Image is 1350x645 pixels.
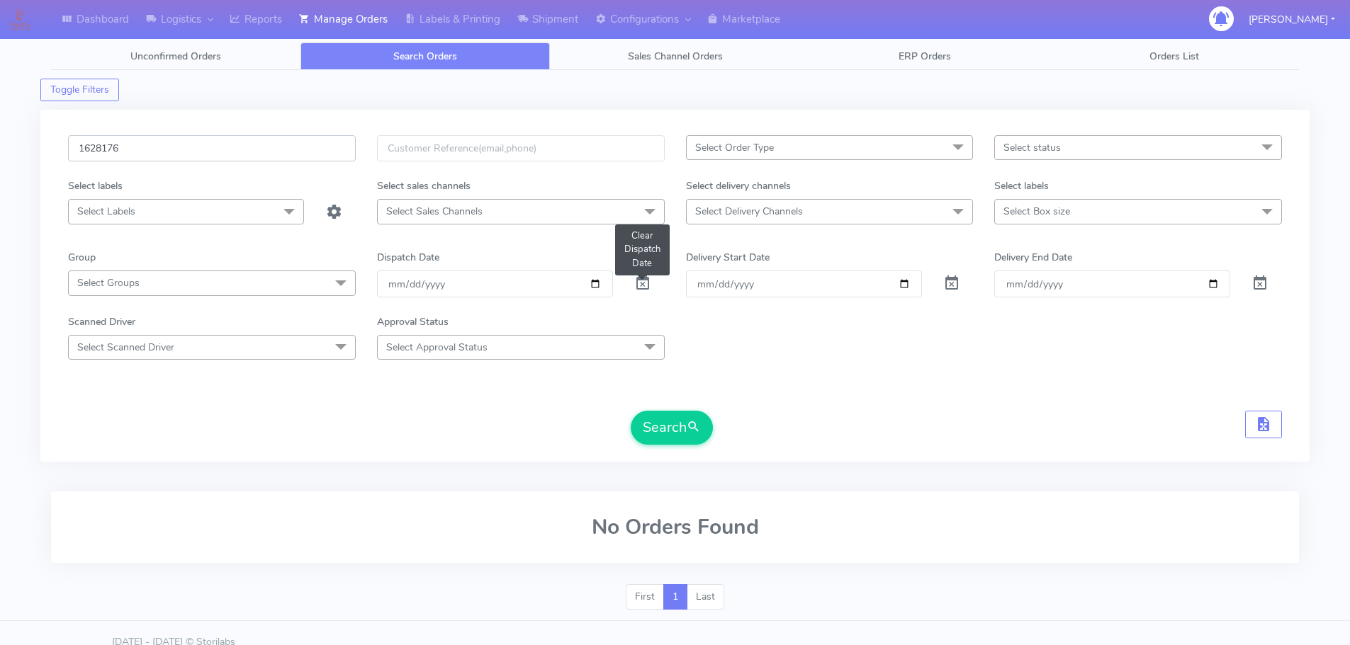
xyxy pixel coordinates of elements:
span: Select Order Type [695,141,774,154]
button: [PERSON_NAME] [1238,5,1346,34]
label: Select labels [994,178,1049,193]
label: Select delivery channels [686,178,791,193]
input: Customer Reference(email,phone) [377,135,665,161]
span: Select Sales Channels [386,205,483,218]
a: 1 [663,584,687,610]
label: Approval Status [377,314,449,329]
label: Delivery End Date [994,250,1072,265]
label: Select sales channels [377,178,471,193]
span: Unconfirmed Orders [130,50,221,63]
span: Select Labels [77,205,135,218]
label: Select labels [68,178,123,193]
span: Search Orders [393,50,457,63]
label: Scanned Driver [68,314,135,329]
span: Select Box size [1003,205,1070,218]
span: Select Scanned Driver [77,341,174,354]
label: Group [68,250,96,265]
span: Select Approval Status [386,341,488,354]
span: ERP Orders [899,50,951,63]
span: Orders List [1149,50,1199,63]
span: Select status [1003,141,1061,154]
button: Search [631,411,713,445]
input: Order Id [68,135,356,161]
span: Select Delivery Channels [695,205,803,218]
label: Dispatch Date [377,250,439,265]
span: Select Groups [77,276,140,290]
h2: No Orders Found [68,515,1282,539]
button: Toggle Filters [40,79,119,101]
label: Delivery Start Date [686,250,770,265]
ul: Tabs [51,42,1299,70]
span: Sales Channel Orders [628,50,723,63]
